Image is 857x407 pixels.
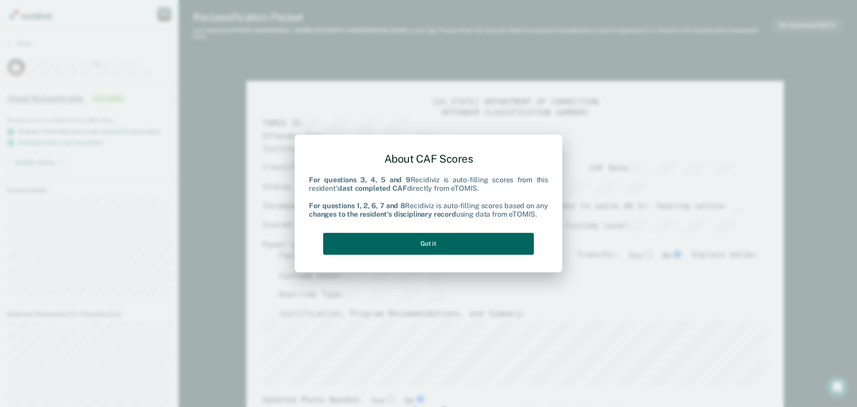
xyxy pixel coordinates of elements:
[309,176,411,185] b: For questions 3, 4, 5 and 9
[340,185,407,193] b: last completed CAF
[309,210,456,218] b: changes to the resident's disciplinary record
[309,145,548,172] div: About CAF Scores
[323,233,534,255] button: Got it
[309,176,548,219] div: Recidiviz is auto-filling scores from this resident's directly from eTOMIS. Recidiviz is auto-fil...
[309,201,405,210] b: For questions 1, 2, 6, 7 and 8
